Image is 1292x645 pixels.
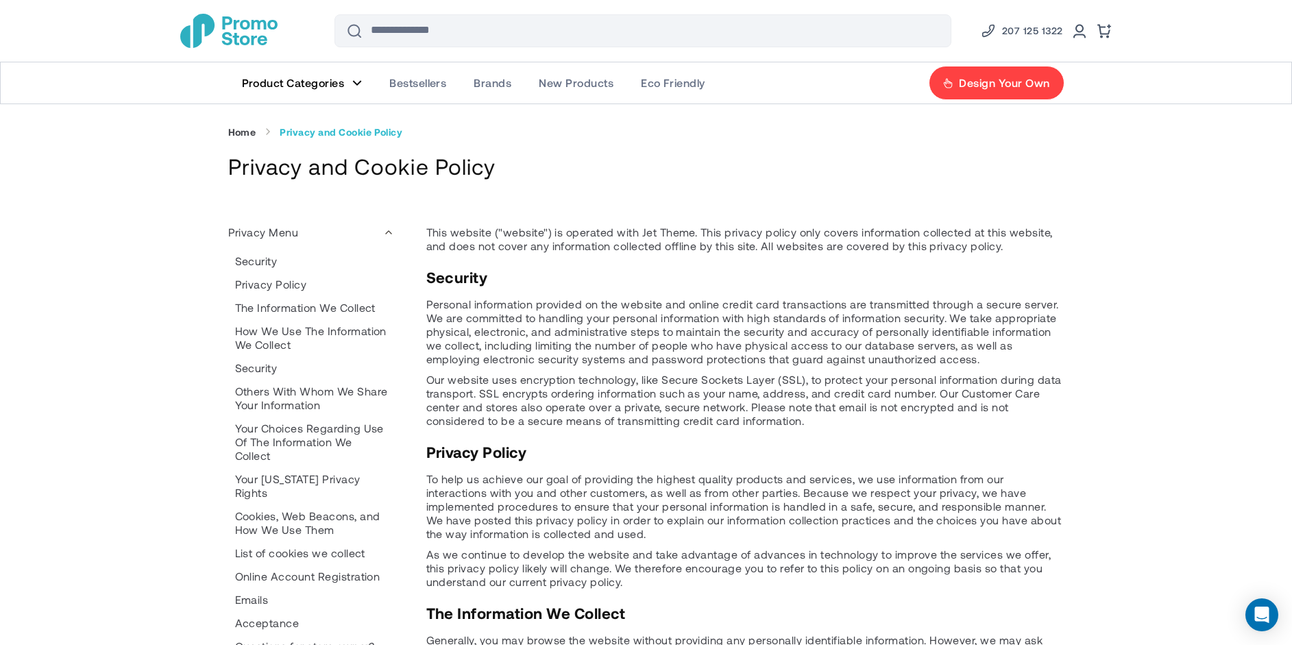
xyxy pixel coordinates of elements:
[525,62,627,104] a: New Products
[426,373,1064,428] p: Our website uses encryption technology, like Secure Sockets Layer (SSL), to protect your personal...
[426,297,1064,366] p: Personal information provided on the website and online credit card transactions are transmitted ...
[1002,23,1063,39] span: 207 125 1322
[242,76,345,90] span: Product Categories
[959,76,1049,90] span: Design Your Own
[474,76,511,90] span: Brands
[376,62,460,104] a: Bestsellers
[426,226,1064,253] p: This website ("website") is operated with Jet Theme. This privacy policy only covers information ...
[426,472,1064,541] p: To help us achieve our goal of providing the highest quality products and services, we use inform...
[235,616,300,629] a: Acceptance
[235,254,278,267] a: Security
[235,472,361,499] a: Your [US_STATE] Privacy Rights
[228,151,1064,181] h1: Privacy and Cookie Policy
[980,23,1063,39] a: Phone
[280,126,402,138] strong: Privacy and Cookie Policy
[235,546,365,559] a: List of cookies we collect
[235,422,384,462] a: Your Choices Regarding Use Of The Information We Collect
[235,361,278,374] a: Security
[228,215,395,250] div: Privacy Menu
[1245,598,1278,631] div: Open Intercom Messenger
[389,76,446,90] span: Bestsellers
[426,606,1064,620] h2: The Information We Collect
[180,14,278,48] img: Promotional Merchandise
[235,278,307,291] a: Privacy Policy
[235,570,380,583] a: Online Account Registration
[426,548,1064,589] p: As we continue to develop the website and take advantage of advances in technology to improve the...
[228,62,376,104] a: Product Categories
[426,445,1064,459] h2: Privacy Policy
[627,62,719,104] a: Eco Friendly
[235,593,269,606] a: Emails
[235,324,387,351] a: How We Use The Information We Collect
[180,14,278,48] a: store logo
[641,76,705,90] span: Eco Friendly
[235,509,380,536] a: Cookies, Web Beacons, and How We Use Them
[228,126,256,138] a: Home
[426,270,1064,284] h2: Security
[235,301,376,314] a: The Information We Collect
[539,76,613,90] span: New Products
[460,62,525,104] a: Brands
[929,66,1064,100] a: Design Your Own
[235,385,388,411] a: Others With Whom We Share Your Information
